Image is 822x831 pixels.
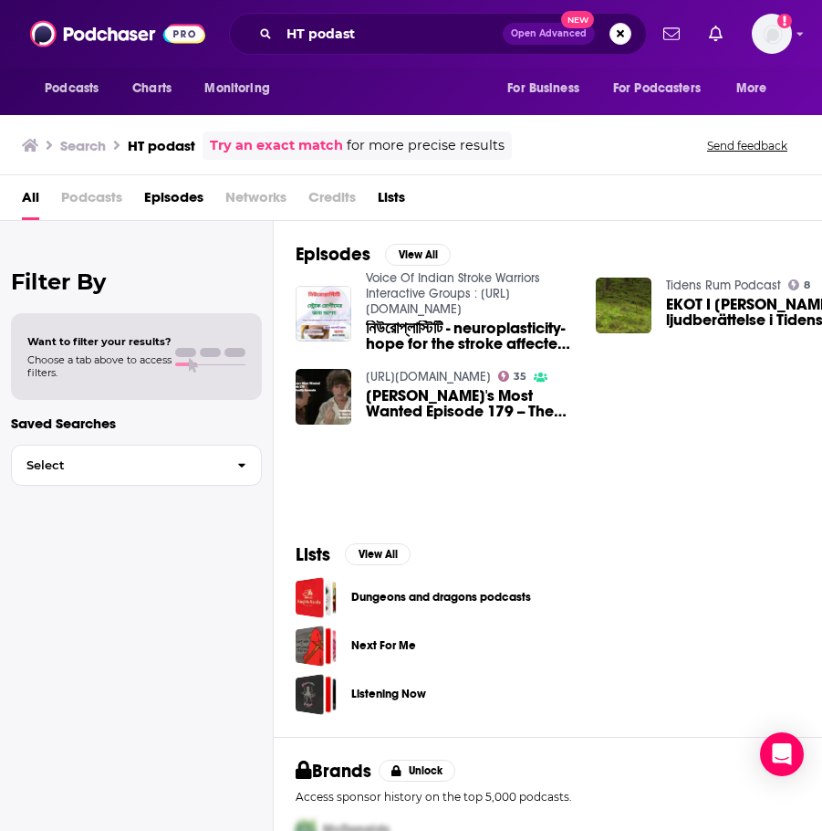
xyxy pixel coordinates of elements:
a: Listening Now [296,674,337,715]
button: open menu [32,71,122,106]
a: Try an exact match [210,135,343,156]
span: Logged in as LoriBecker [752,14,792,54]
span: More [736,76,767,101]
span: Want to filter your results? [27,335,172,348]
a: ListsView All [296,543,411,566]
button: Show profile menu [752,14,792,54]
h3: HT podast [128,137,195,154]
a: EpisodesView All [296,243,451,266]
a: Show notifications dropdown [656,18,687,49]
button: View All [345,543,411,565]
a: Voice Of Indian Stroke Warriors Interactive Groups : https://strokesupport.in/add/ [366,270,540,317]
a: Next For Me [351,636,416,656]
button: Open AdvancedNew [503,23,595,45]
button: open menu [601,71,727,106]
button: Unlock [379,760,456,782]
input: Search podcasts, credits, & more... [279,19,503,48]
a: Listening Now [351,684,426,704]
p: Saved Searches [11,415,262,432]
h2: Filter By [11,268,262,295]
div: Open Intercom Messenger [760,732,804,776]
span: 35 [514,373,526,381]
span: Open Advanced [511,29,587,38]
span: Podcasts [45,76,99,101]
span: Select [12,459,223,471]
span: Networks [225,183,286,220]
div: Search podcasts, credits, & more... [229,13,647,55]
a: http://gallifreysmostwanted.libsyn.com/podcast [366,369,491,384]
img: Podchaser - Follow, Share and Rate Podcasts [30,16,205,51]
span: Monitoring [204,76,269,101]
button: open menu [723,71,790,106]
a: Gallifrey's Most Wanted Episode 179 -- The Deadly Assassin [366,388,574,419]
h2: Brands [296,760,371,783]
a: Dungeons and dragons podcasts [351,587,531,607]
span: For Podcasters [613,76,701,101]
h2: Episodes [296,243,370,266]
a: Dungeons and dragons podcasts [296,577,337,618]
a: All [22,183,39,220]
a: Show notifications dropdown [702,18,730,49]
p: Access sponsor history on the top 5,000 podcasts. [296,790,800,804]
a: Lists [378,183,405,220]
h2: Lists [296,543,330,566]
span: Credits [308,183,356,220]
button: Send feedback [702,138,793,153]
span: Choose a tab above to access filters. [27,353,172,379]
a: 35 [498,371,527,382]
svg: Add a profile image [777,14,792,28]
img: EKOT I SKOGEN . En ljudberättelse i Tidens Rum podcast. https:tidensrum.podbean.com [596,278,651,333]
h3: Search [60,137,106,154]
span: Charts [132,76,172,101]
a: Next For Me [296,626,337,667]
button: open menu [192,71,293,106]
span: For Business [507,76,579,101]
button: open menu [494,71,602,106]
span: for more precise results [347,135,505,156]
span: 8 [804,281,810,289]
img: নিউরোপ্লাস্টিটি - neuroplasticity-hope for the stroke affected-Bangla podast [296,286,351,342]
span: Podcasts [61,183,122,220]
a: Charts [120,71,182,106]
span: New [561,11,594,28]
span: [PERSON_NAME]'s Most Wanted Episode 179 -- The Deadly Assassin [366,388,574,419]
a: 8 [788,279,811,290]
button: Select [11,445,262,486]
a: Tidens Rum Podcast [666,278,781,293]
button: View All [385,244,451,266]
img: Gallifrey's Most Wanted Episode 179 -- The Deadly Assassin [296,369,351,425]
a: নিউরোপ্লাস্টিটি - neuroplasticity-hope for the stroke affected-Bangla podast [366,321,574,352]
img: User Profile [752,14,792,54]
a: Episodes [144,183,203,220]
